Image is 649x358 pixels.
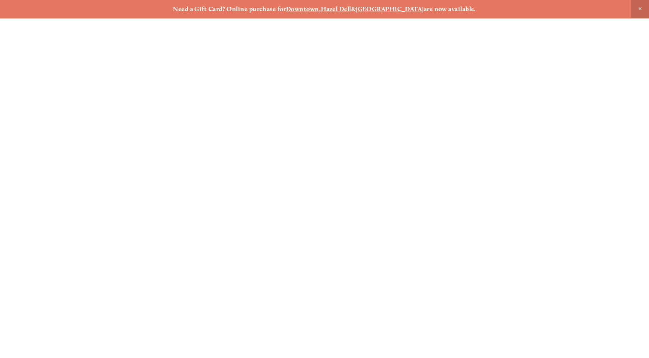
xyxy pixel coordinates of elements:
[321,5,351,13] a: Hazel Dell
[173,5,286,13] strong: Need a Gift Card? Online purchase for
[286,5,319,13] a: Downtown
[356,5,424,13] a: [GEOGRAPHIC_DATA]
[351,5,356,13] strong: &
[319,5,321,13] strong: ,
[424,5,476,13] strong: are now available.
